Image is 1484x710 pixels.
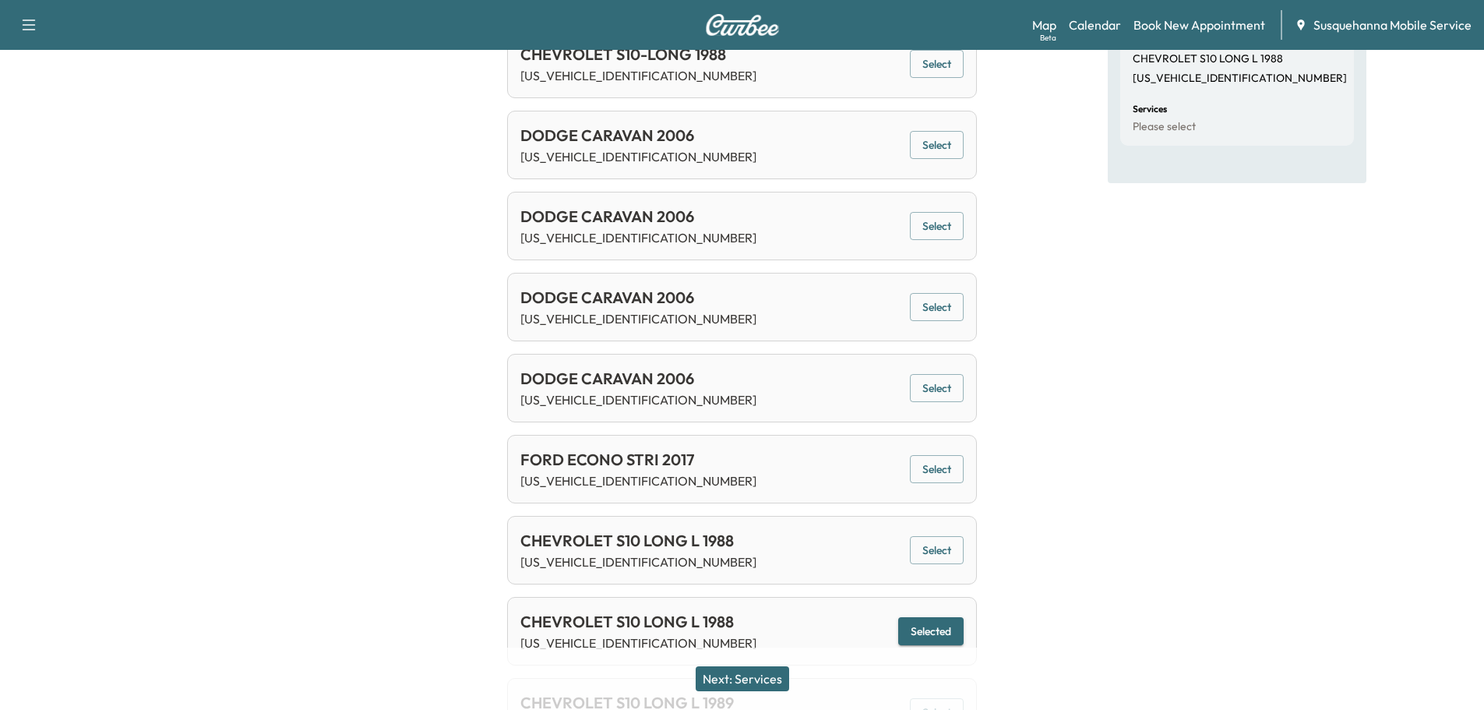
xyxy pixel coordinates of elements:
[520,228,756,247] p: [US_VEHICLE_IDENTIFICATION_NUMBER]
[1032,16,1056,34] a: MapBeta
[1069,16,1121,34] a: Calendar
[910,374,964,403] button: Select
[910,293,964,322] button: Select
[910,212,964,241] button: Select
[520,66,756,85] p: [US_VEHICLE_IDENTIFICATION_NUMBER]
[520,553,756,571] p: [US_VEHICLE_IDENTIFICATION_NUMBER]
[1040,32,1056,44] div: Beta
[1133,120,1196,134] p: Please select
[520,367,756,390] div: DODGE CARAVAN 2006
[910,455,964,484] button: Select
[520,634,756,652] p: [US_VEHICLE_IDENTIFICATION_NUMBER]
[898,617,964,646] button: Selected
[1133,16,1265,34] a: Book New Appointment
[520,390,756,409] p: [US_VEHICLE_IDENTIFICATION_NUMBER]
[1133,72,1347,86] p: [US_VEHICLE_IDENTIFICATION_NUMBER]
[910,536,964,565] button: Select
[520,529,756,553] div: CHEVROLET S10 LONG L 1988
[696,666,789,691] button: Next: Services
[1133,104,1167,114] h6: Services
[1133,52,1283,66] p: CHEVROLET S10 LONG L 1988
[520,309,756,328] p: [US_VEHICLE_IDENTIFICATION_NUMBER]
[910,50,964,79] button: Select
[520,286,756,309] div: DODGE CARAVAN 2006
[520,205,756,228] div: DODGE CARAVAN 2006
[520,610,756,634] div: CHEVROLET S10 LONG L 1988
[520,448,756,472] div: FORD ECONO STRI 2017
[520,43,756,66] div: CHEVROLET S10-LONG 1988
[520,147,756,166] p: [US_VEHICLE_IDENTIFICATION_NUMBER]
[520,124,756,147] div: DODGE CARAVAN 2006
[1313,16,1472,34] span: Susquehanna Mobile Service
[910,131,964,160] button: Select
[705,14,780,36] img: Curbee Logo
[520,472,756,490] p: [US_VEHICLE_IDENTIFICATION_NUMBER]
